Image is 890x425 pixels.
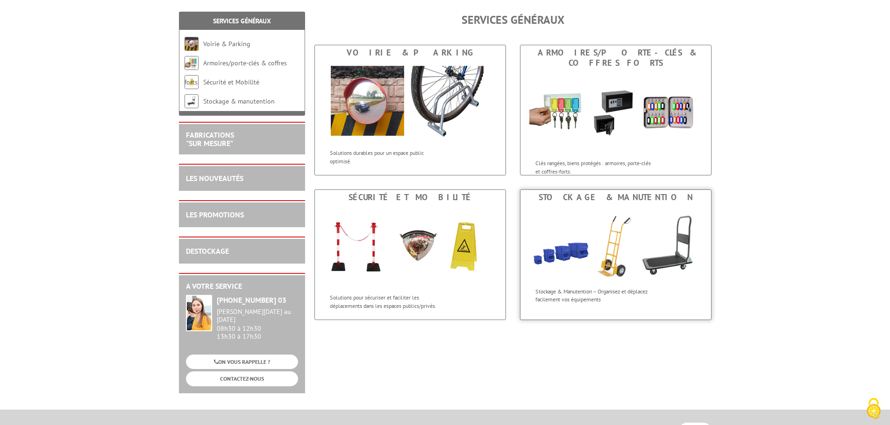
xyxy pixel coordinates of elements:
p: Solutions pour sécuriser et faciliter les déplacements dans les espaces publics/privés. [330,293,446,309]
div: Stockage & manutention [523,192,709,202]
a: Voirie & Parking Voirie & Parking Solutions durables pour un espace public optimisé. [314,45,506,175]
a: Armoires/porte-clés & coffres forts Armoires/porte-clés & coffres forts Clés rangées, biens proté... [520,45,712,175]
img: widget-service.jpg [186,295,212,331]
h1: Services Généraux [314,14,712,26]
a: Voirie & Parking [203,40,250,48]
a: LES NOUVEAUTÉS [186,174,243,183]
button: Cookies (fenêtre modale) [857,393,890,425]
p: Clés rangées, biens protégés : armoires, porte-clés et coffres-forts. [535,159,651,175]
a: Sécurité et Mobilité [203,78,259,86]
a: CONTACTEZ-NOUS [186,371,298,386]
img: Armoires/porte-clés & coffres forts [185,56,199,70]
a: Sécurité et Mobilité Sécurité et Mobilité Solutions pour sécuriser et faciliter les déplacements ... [314,189,506,320]
img: Armoires/porte-clés & coffres forts [529,70,702,154]
div: [PERSON_NAME][DATE] au [DATE] [217,308,298,324]
a: LES PROMOTIONS [186,210,244,219]
div: 08h30 à 12h30 13h30 à 17h30 [217,308,298,340]
h2: A votre service [186,282,298,291]
p: Stockage & Manutention – Organisez et déplacez facilement vos équipements [535,287,651,303]
img: Voirie & Parking [324,60,497,144]
img: Sécurité et Mobilité [324,205,497,289]
a: DESTOCKAGE [186,246,229,256]
div: Voirie & Parking [317,48,503,58]
img: Voirie & Parking [185,37,199,51]
p: Solutions durables pour un espace public optimisé. [330,149,446,165]
div: Sécurité et Mobilité [317,192,503,202]
strong: [PHONE_NUMBER] 03 [217,295,286,305]
img: Cookies (fenêtre modale) [862,397,885,420]
a: Stockage & manutention Stockage & manutention Stockage & Manutention – Organisez et déplacez faci... [520,189,712,320]
a: Stockage & manutention [203,97,275,105]
div: Armoires/porte-clés & coffres forts [523,48,709,68]
a: Armoires/porte-clés & coffres forts [185,59,287,86]
a: Services Généraux [213,17,271,25]
img: Stockage & manutention [520,205,711,283]
a: FABRICATIONS"Sur Mesure" [186,130,234,148]
img: Stockage & manutention [185,94,199,108]
a: ON VOUS RAPPELLE ? [186,355,298,369]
